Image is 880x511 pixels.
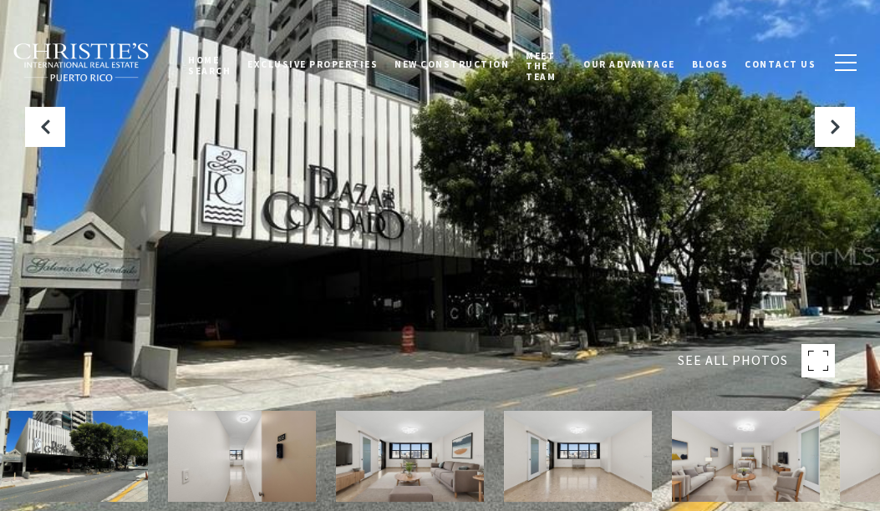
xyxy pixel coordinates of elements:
a: Our Advantage [575,41,684,83]
img: Christie's International Real Estate black text logo [13,43,150,81]
a: Home Search [180,36,239,89]
span: Blogs [692,56,729,68]
span: New Construction [394,56,509,68]
a: Blogs [684,41,737,83]
a: New Construction [386,41,517,83]
span: Contact Us [745,56,816,68]
span: SEE ALL PHOTOS [678,350,788,372]
img: 64 CONDADO AVE #802 [336,411,484,502]
a: Meet the Team [517,31,575,94]
a: Exclusive Properties [239,41,386,83]
img: 64 CONDADO AVE #802 [168,411,316,502]
span: Our Advantage [583,56,675,68]
img: 64 CONDADO AVE #802 [672,411,820,502]
span: Exclusive Properties [247,56,378,68]
img: 64 CONDADO AVE #802 [504,411,652,502]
